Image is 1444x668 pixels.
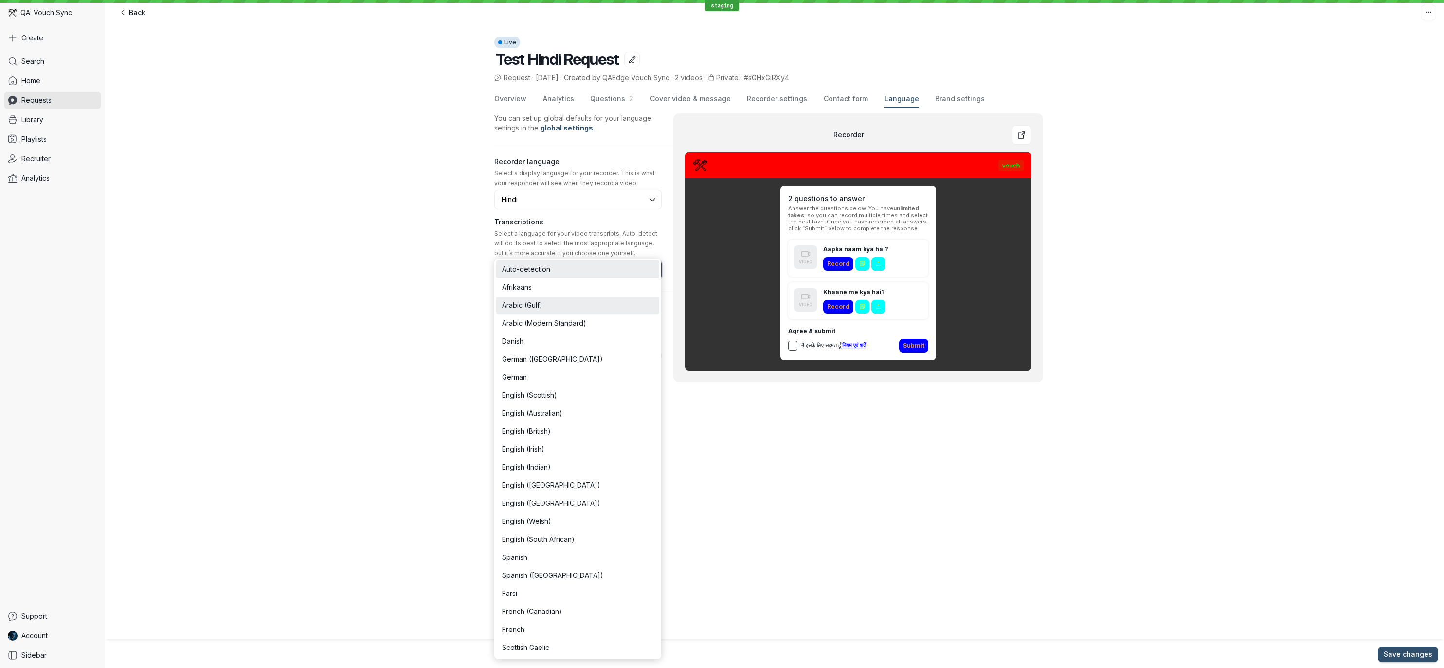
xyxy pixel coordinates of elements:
[590,94,625,103] span: Questions
[823,288,885,296] span: Khaane me kya hai?
[4,169,101,187] a: Analytics
[823,245,888,253] span: Aapka naam kya hai?
[21,134,47,144] span: Playlists
[129,8,145,18] span: Back
[502,625,653,634] span: French
[669,73,675,83] span: ·
[496,50,619,69] span: Test Hindi Request
[494,229,662,258] span: Select a language for your video transcripts. Auto-detect will do its best to select the most app...
[4,647,101,664] a: Sidebar
[4,130,101,148] a: Playlists
[502,607,653,616] span: French (Canadian)
[502,517,653,526] span: English (Welsh)
[502,390,653,400] span: English (Scottish)
[504,37,516,48] span: Live
[4,111,101,129] a: Library
[21,631,48,641] span: Account
[496,369,659,386] button: German
[496,278,659,296] button: Afrikaans
[541,124,593,132] a: global settings
[496,549,659,566] button: Spanish
[20,8,72,18] span: QA: Vouch Sync
[502,408,653,418] span: English (Australian)
[675,74,703,82] span: 2 videos
[494,113,662,133] p: You can set up global defaults for your language settings in the .
[21,56,44,66] span: Search
[884,94,919,104] span: Language
[496,459,659,476] button: English (Indian)
[788,194,928,204] h2: 2 questions to answer
[693,158,707,172] img: 769a04fd-dc66-4461-8547-3431c04fd934.png
[496,260,659,278] button: Auto-detection
[823,300,853,314] div: Record
[739,73,744,83] span: ·
[496,405,659,422] button: English (Australian)
[935,94,985,104] span: Brand settings
[747,94,807,104] span: Recorder settings
[744,74,789,82] span: #sGHxGiRXy4
[788,205,919,218] b: unlimited takes
[496,315,659,332] button: Arabic (Modern Standard)
[494,217,543,227] span: Transcriptions
[8,8,17,17] img: QA: Vouch Sync avatar
[4,4,101,21] div: QA: Vouch Sync
[716,74,739,82] span: Private
[21,650,47,660] span: Sidebar
[496,333,659,350] button: Danish
[4,72,101,90] a: Home
[536,74,559,82] span: [DATE]
[21,612,47,621] span: Support
[21,76,40,86] span: Home
[502,427,653,436] span: English (British)
[799,300,812,310] span: VIDEO
[502,336,653,346] span: Danish
[801,342,866,349] span: मैं इसके लिए सहमत हूँ
[496,423,659,440] button: English (British)
[494,157,560,167] span: Recorder language
[502,553,653,562] span: Spanish
[21,173,50,183] span: Analytics
[502,300,653,310] span: Arabic (Gulf)
[496,351,659,368] button: German ([GEOGRAPHIC_DATA])
[650,94,731,104] span: Cover video & message
[496,567,659,584] button: Spanish ([GEOGRAPHIC_DATA])
[21,95,52,105] span: Requests
[496,495,659,512] button: English ([GEOGRAPHIC_DATA])
[530,73,536,83] span: ·
[113,5,151,20] a: Back
[625,94,633,103] span: 2
[703,73,708,83] span: ·
[824,94,868,104] span: Contact form
[4,29,101,47] button: Create
[502,499,653,508] span: English ([GEOGRAPHIC_DATA])
[496,621,659,638] button: French
[502,372,653,382] span: German
[4,627,101,645] a: QAChrome Vouch Sync avatarAccount
[496,531,659,548] button: English (South African)
[788,327,928,335] span: Agree & submit
[496,585,659,602] button: Farsi
[1012,125,1031,145] a: Preview
[502,282,653,292] span: Afrikaans
[559,73,564,83] span: ·
[502,535,653,544] span: English (South African)
[502,571,653,580] span: Spanish ([GEOGRAPHIC_DATA])
[496,513,659,530] button: English (Welsh)
[823,257,853,271] div: Record
[502,481,653,490] span: English ([GEOGRAPHIC_DATA])
[494,73,530,83] span: Request
[8,631,18,641] img: QAChrome Vouch Sync avatar
[4,53,101,70] a: Search
[899,339,928,353] div: Submit
[502,354,653,364] span: German ([GEOGRAPHIC_DATA])
[4,92,101,109] a: Requests
[494,168,662,188] span: Select a display language for your recorder. This is what your responder will see when they recor...
[496,477,659,494] button: English ([GEOGRAPHIC_DATA])
[21,33,43,43] span: Create
[496,297,659,314] button: Arabic (Gulf)
[21,154,51,164] span: Recruiter
[4,608,101,625] a: Support
[496,639,659,656] button: Scottish Gaelic
[496,441,659,458] button: English (Irish)
[502,264,653,274] span: Auto-detection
